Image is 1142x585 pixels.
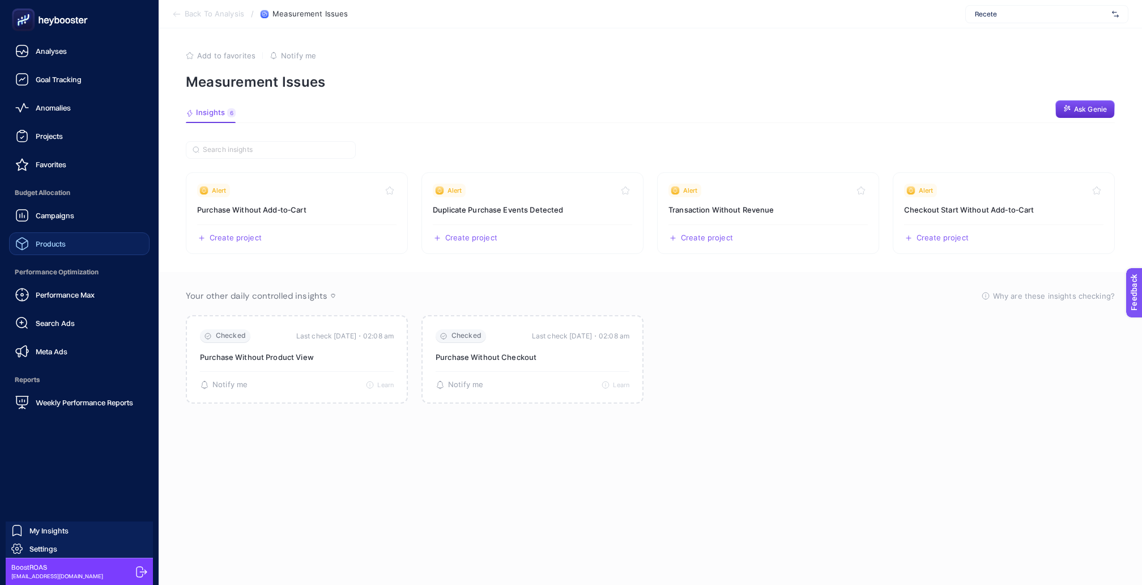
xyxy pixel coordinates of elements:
span: Alert [919,186,934,195]
button: Create a new project based on this insight [904,234,969,243]
span: Notify me [281,51,316,60]
span: Performance Max [36,290,95,299]
span: Notify me [448,380,483,389]
h3: Insight title [197,204,397,215]
button: Add to favorites [186,51,255,60]
a: Goal Tracking [9,68,150,91]
span: Learn [377,381,394,389]
span: Checked [451,332,481,340]
span: Alert [212,186,227,195]
span: Your other daily controlled insights [186,290,327,302]
h3: Insight title [904,204,1103,215]
span: Measurement Issues [272,10,348,19]
span: My Insights [29,526,69,535]
a: Weekly Performance Reports [9,391,150,414]
span: Checked [216,332,246,340]
span: Goal Tracking [36,75,82,84]
a: Products [9,232,150,255]
span: Products [36,239,66,248]
a: View insight titled [657,172,879,254]
span: Analyses [36,46,67,56]
span: Projects [36,132,63,141]
button: Notify me [436,380,483,389]
span: Recete [975,10,1107,19]
p: Purchase Without Product View [200,352,394,362]
button: Create a new project based on this insight [197,234,262,243]
button: Create a new project based on this insight [433,234,497,243]
span: Back To Analysis [185,10,244,19]
button: Learn [602,381,629,389]
span: / [251,9,254,18]
span: Add to favorites [197,51,255,60]
a: Search Ads [9,312,150,334]
a: Analyses [9,40,150,62]
span: Settings [29,544,57,553]
button: Notify me [270,51,316,60]
a: View insight titled [893,172,1115,254]
span: Performance Optimization [9,261,150,283]
span: Why are these insights checking? [993,290,1115,302]
img: svg%3e [1112,9,1119,20]
a: My Insights [6,522,153,540]
time: Last check [DATE]・02:08 am [532,330,629,342]
span: Anomalies [36,103,71,112]
span: Notify me [212,380,248,389]
span: Create project [917,234,969,243]
button: Toggle favorite [383,184,397,197]
button: Notify me [200,380,248,389]
div: 6 [227,108,236,117]
button: Toggle favorite [854,184,868,197]
p: Purchase Without Checkout [436,352,629,362]
span: Create project [681,234,733,243]
a: Anomalies [9,96,150,119]
a: Projects [9,125,150,147]
span: Budget Allocation [9,181,150,204]
span: Search Ads [36,319,75,328]
section: Passive Insight Packages [186,315,1115,404]
button: Toggle favorite [619,184,632,197]
span: Create project [445,234,497,243]
section: Insight Packages [186,172,1115,254]
button: Learn [366,381,394,389]
span: BoostROAS [11,563,103,572]
input: Search [203,146,349,154]
span: Campaigns [36,211,74,220]
h3: Insight title [433,204,632,215]
span: Favorites [36,160,66,169]
span: Ask Genie [1074,105,1107,114]
p: Measurement Issues [186,74,1115,90]
h3: Insight title [668,204,868,215]
button: Toggle favorite [1090,184,1103,197]
span: Create project [210,234,262,243]
a: View insight titled [186,172,408,254]
a: View insight titled [421,172,644,254]
span: Feedback [7,3,43,12]
a: Performance Max [9,283,150,306]
a: Campaigns [9,204,150,227]
span: Weekly Performance Reports [36,398,133,407]
a: Settings [6,540,153,558]
span: [EMAIL_ADDRESS][DOMAIN_NAME] [11,572,103,580]
a: Favorites [9,153,150,176]
span: Meta Ads [36,347,67,356]
span: Insights [196,108,225,117]
span: Learn [613,381,629,389]
span: Alert [448,186,462,195]
span: Reports [9,368,150,391]
a: Meta Ads [9,340,150,363]
time: Last check [DATE]・02:08 am [296,330,394,342]
button: Create a new project based on this insight [668,234,733,243]
span: Alert [683,186,698,195]
button: Ask Genie [1055,100,1115,118]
